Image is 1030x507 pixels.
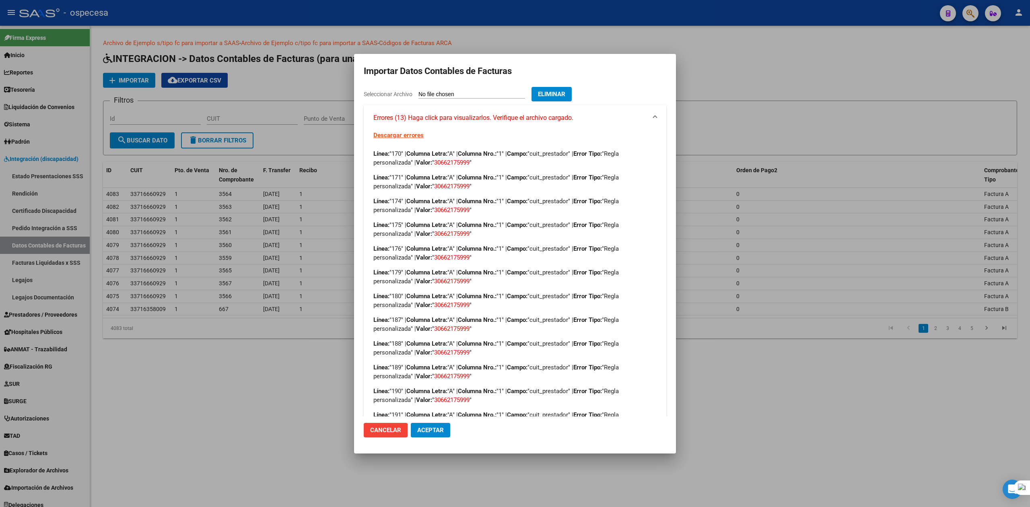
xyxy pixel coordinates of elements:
[458,340,496,347] strong: Columna Nro.:
[373,173,657,191] p: "171" | "A" | "1" | "cuit_prestador" | "Regla personalizada" | " "
[507,198,527,205] strong: Campo:
[373,293,389,300] strong: Línea:
[416,373,432,380] strong: Valor:
[458,387,496,395] strong: Columna Nro.:
[364,64,666,79] h2: Importar Datos Contables de Facturas
[458,245,496,252] strong: Columna Nro.:
[507,411,527,418] strong: Campo:
[434,206,470,214] span: 30662175999
[531,87,572,101] button: Eliminar
[458,316,496,324] strong: Columna Nro.:
[364,131,666,464] div: Errores (13) Haga click para visualizarlos. Verifique el archivo cargado.
[573,411,602,418] strong: Error Tipo:
[373,316,389,324] strong: Línea:
[434,301,470,309] span: 30662175999
[507,293,527,300] strong: Campo:
[373,364,389,371] strong: Línea:
[573,174,602,181] strong: Error Tipo:
[373,150,389,157] strong: Línea:
[364,91,412,97] span: Seleccionar Archivo
[458,269,496,276] strong: Columna Nro.:
[370,427,401,434] span: Cancelar
[507,245,527,252] strong: Campo:
[406,293,447,300] strong: Columna Letra:
[573,387,602,395] strong: Error Tipo:
[434,349,470,356] span: 30662175999
[373,221,657,238] p: "175" | "A" | "1" | "cuit_prestador" | "Regla personalizada" | " "
[373,339,657,357] p: "188" | "A" | "1" | "cuit_prestador" | "Regla personalizada" | " "
[416,254,432,261] strong: Valor:
[373,198,389,205] strong: Línea:
[416,325,432,332] strong: Valor:
[458,174,496,181] strong: Columna Nro.:
[406,340,447,347] strong: Columna Letra:
[458,411,496,418] strong: Columna Nro.:
[458,293,496,300] strong: Columna Nro.:
[573,316,602,324] strong: Error Tipo:
[373,149,657,167] p: "170" | "A" | "1" | "cuit_prestador" | "Regla personalizada" | " "
[373,292,657,309] p: "180" | "A" | "1" | "cuit_prestador" | "Regla personalizada" | " "
[434,230,470,237] span: 30662175999
[434,254,470,261] span: 30662175999
[373,221,389,229] strong: Línea:
[458,150,496,157] strong: Columna Nro.:
[458,364,496,371] strong: Columna Nro.:
[406,411,447,418] strong: Columna Letra:
[373,387,389,395] strong: Línea:
[573,198,602,205] strong: Error Tipo:
[373,132,424,139] a: Descargar errores
[373,315,657,333] p: "187" | "A" | "1" | "cuit_prestador" | "Regla personalizada" | " "
[434,325,470,332] span: 30662175999
[416,396,432,404] strong: Valor:
[406,269,447,276] strong: Columna Letra:
[373,340,389,347] strong: Línea:
[373,363,657,381] p: "189" | "A" | "1" | "cuit_prestador" | "Regla personalizada" | " "
[416,183,432,190] strong: Valor:
[434,159,470,166] span: 30662175999
[373,387,657,404] p: "190" | "A" | "1" | "cuit_prestador" | "Regla personalizada" | " "
[434,373,470,380] span: 30662175999
[416,159,432,166] strong: Valor:
[364,105,666,131] mat-expansion-panel-header: Errores (13) Haga click para visualizarlos. Verifique el archivo cargado.
[573,245,602,252] strong: Error Tipo:
[507,340,527,347] strong: Campo:
[507,364,527,371] strong: Campo:
[573,221,602,229] strong: Error Tipo:
[416,349,432,356] strong: Valor:
[373,268,657,286] p: "179" | "A" | "1" | "cuit_prestador" | "Regla personalizada" | " "
[417,427,444,434] span: Aceptar
[434,396,470,404] span: 30662175999
[573,150,602,157] strong: Error Tipo:
[458,198,496,205] strong: Columna Nro.:
[416,301,432,309] strong: Valor:
[406,364,447,371] strong: Columna Letra:
[373,174,389,181] strong: Línea:
[1003,480,1022,499] div: Open Intercom Messenger
[538,91,565,98] span: Eliminar
[416,230,432,237] strong: Valor:
[406,221,447,229] strong: Columna Letra:
[406,245,447,252] strong: Columna Letra:
[507,150,527,157] strong: Campo:
[507,269,527,276] strong: Campo:
[406,198,447,205] strong: Columna Letra:
[373,411,389,418] strong: Línea:
[373,244,657,262] p: "176" | "A" | "1" | "cuit_prestador" | "Regla personalizada" | " "
[573,293,602,300] strong: Error Tipo:
[507,316,527,324] strong: Campo:
[458,221,496,229] strong: Columna Nro.:
[573,269,602,276] strong: Error Tipo:
[373,113,573,123] span: Errores (13) Haga click para visualizarlos. Verifique el archivo cargado.
[416,278,432,285] strong: Valor:
[373,269,389,276] strong: Línea:
[373,410,657,428] p: "191" | "A" | "1" | "cuit_prestador" | "Regla personalizada" | " "
[373,197,657,214] p: "174" | "A" | "1" | "cuit_prestador" | "Regla personalizada" | " "
[406,316,447,324] strong: Columna Letra:
[507,174,527,181] strong: Campo:
[416,206,432,214] strong: Valor:
[507,221,527,229] strong: Campo:
[364,423,408,437] button: Cancelar
[406,174,447,181] strong: Columna Letra:
[507,387,527,395] strong: Campo:
[573,364,602,371] strong: Error Tipo:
